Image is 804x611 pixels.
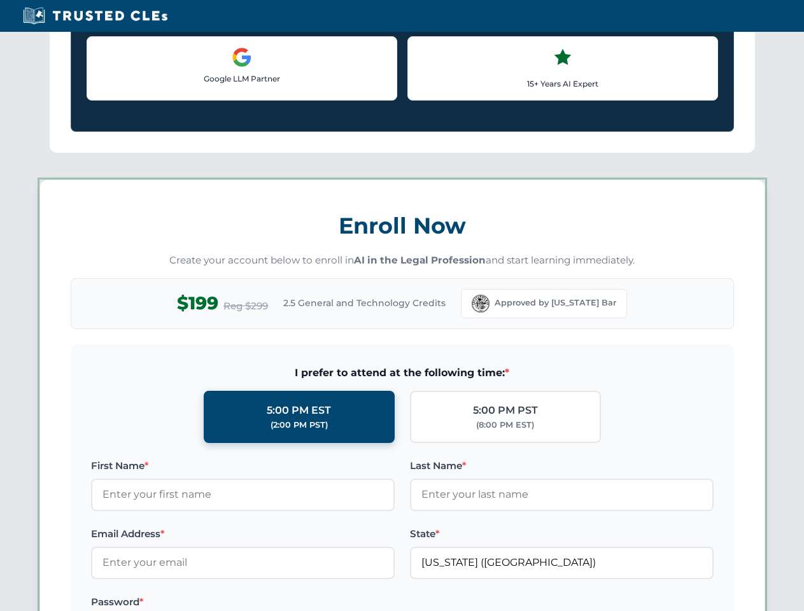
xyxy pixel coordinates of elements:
label: Last Name [410,458,714,474]
p: 15+ Years AI Expert [418,78,707,90]
div: 5:00 PM EST [267,402,331,419]
img: Trusted CLEs [19,6,171,25]
input: Enter your first name [91,479,395,510]
label: State [410,526,714,542]
span: Reg $299 [223,298,268,314]
label: Password [91,594,395,610]
span: $199 [177,289,218,318]
strong: AI in the Legal Profession [354,254,486,266]
img: Florida Bar [472,295,490,313]
label: Email Address [91,526,395,542]
div: 5:00 PM PST [473,402,538,419]
input: Enter your last name [410,479,714,510]
div: (8:00 PM EST) [476,419,534,432]
label: First Name [91,458,395,474]
span: I prefer to attend at the following time: [91,365,714,381]
input: Enter your email [91,547,395,579]
p: Create your account below to enroll in and start learning immediately. [71,253,734,268]
div: (2:00 PM PST) [271,419,328,432]
p: Google LLM Partner [97,73,386,85]
h3: Enroll Now [71,206,734,246]
input: Florida (FL) [410,547,714,579]
span: Approved by [US_STATE] Bar [495,297,616,309]
img: Google [232,47,252,67]
span: 2.5 General and Technology Credits [283,296,446,310]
